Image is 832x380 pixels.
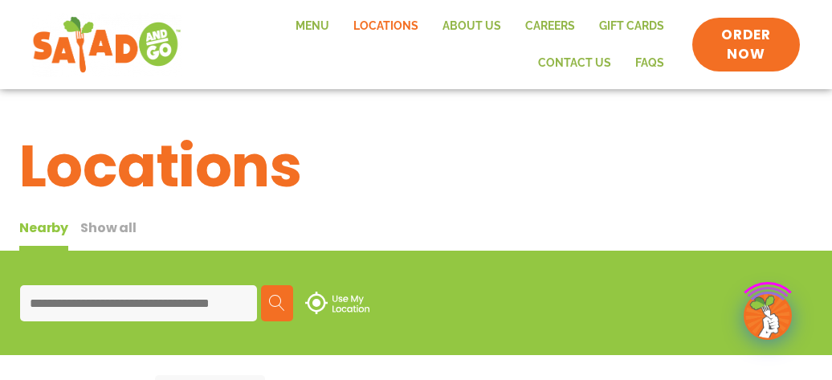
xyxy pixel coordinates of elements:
[32,13,181,77] img: new-SAG-logo-768×292
[19,218,68,251] div: Nearby
[692,18,800,72] a: ORDER NOW
[341,8,430,45] a: Locations
[430,8,513,45] a: About Us
[587,8,676,45] a: GIFT CARDS
[513,8,587,45] a: Careers
[708,26,784,64] span: ORDER NOW
[19,123,813,210] h1: Locations
[526,45,623,82] a: Contact Us
[19,218,149,251] div: Tabbed content
[623,45,676,82] a: FAQs
[269,295,285,311] img: search.svg
[283,8,341,45] a: Menu
[198,8,676,81] nav: Menu
[80,218,137,251] button: Show all
[305,292,369,314] img: use-location.svg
